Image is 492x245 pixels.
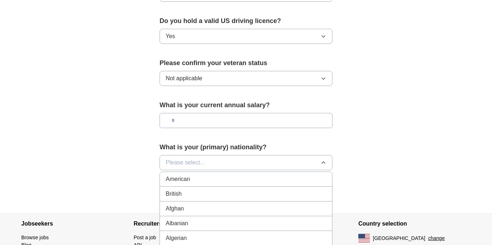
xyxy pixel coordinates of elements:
[166,234,187,242] span: Algerian
[166,190,182,198] span: British
[160,71,332,86] button: Not applicable
[166,175,190,183] span: American
[428,235,445,242] button: change
[166,204,184,213] span: Afghan
[166,219,188,228] span: Albanian
[160,100,332,110] label: What is your current annual salary?
[21,235,49,240] a: Browse jobs
[166,32,175,41] span: Yes
[373,235,425,242] span: [GEOGRAPHIC_DATA]
[358,234,370,242] img: US flag
[166,74,202,83] span: Not applicable
[160,16,332,26] label: Do you hold a valid US driving licence?
[358,214,471,234] h4: Country selection
[160,29,332,44] button: Yes
[160,142,332,152] label: What is your (primary) nationality?
[160,155,332,170] button: Please select...
[160,58,332,68] label: Please confirm your veteran status
[166,158,205,167] span: Please select...
[134,235,156,240] a: Post a job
